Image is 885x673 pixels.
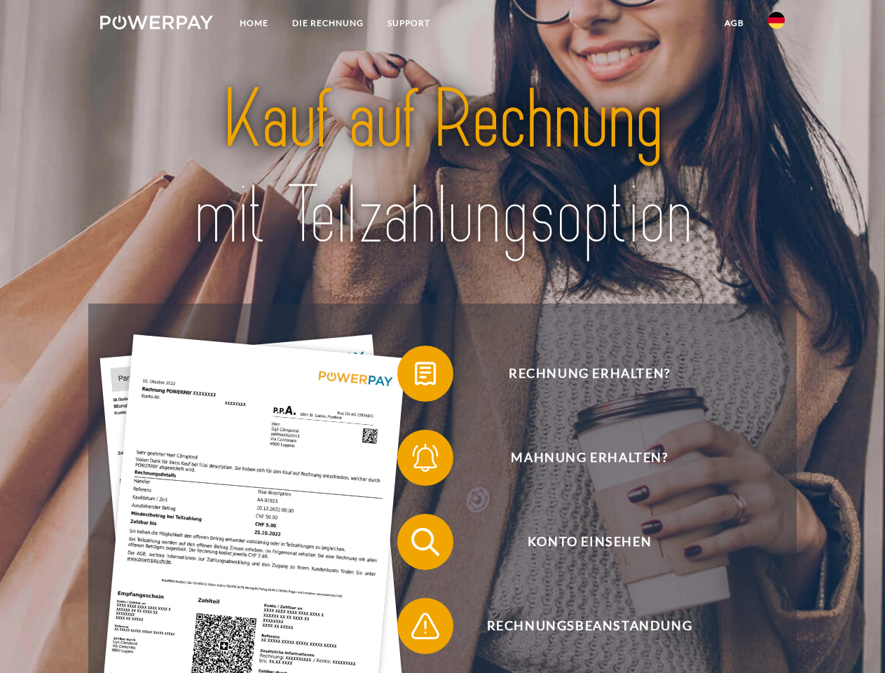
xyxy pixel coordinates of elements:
a: SUPPORT [376,11,442,36]
img: qb_warning.svg [408,609,443,644]
button: Mahnung erhalten? [397,430,762,486]
img: de [768,12,785,29]
span: Mahnung erhalten? [418,430,761,486]
span: Rechnung erhalten? [418,346,761,402]
span: Rechnungsbeanstandung [418,598,761,654]
a: agb [713,11,756,36]
span: Konto einsehen [418,514,761,570]
a: Home [228,11,280,36]
img: qb_search.svg [408,524,443,559]
iframe: Schaltfläche zum Öffnen des Messaging-Fensters [829,617,874,662]
img: logo-powerpay-white.svg [100,15,213,29]
button: Konto einsehen [397,514,762,570]
button: Rechnungsbeanstandung [397,598,762,654]
button: Rechnung erhalten? [397,346,762,402]
img: title-powerpay_de.svg [134,67,751,268]
img: qb_bill.svg [408,356,443,391]
img: qb_bell.svg [408,440,443,475]
a: DIE RECHNUNG [280,11,376,36]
